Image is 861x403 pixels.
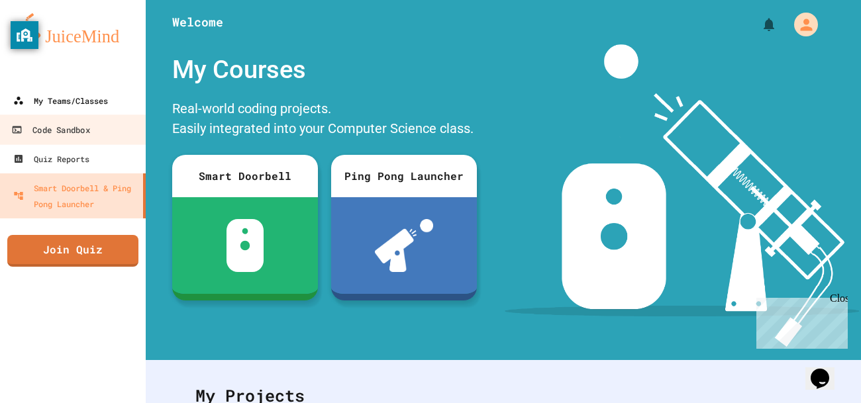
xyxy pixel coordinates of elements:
div: Real-world coding projects. Easily integrated into your Computer Science class. [166,95,483,145]
div: Ping Pong Launcher [331,155,477,197]
div: Code Sandbox [11,122,89,138]
div: Smart Doorbell & Ping Pong Launcher [13,180,138,212]
div: Quiz Reports [13,151,89,167]
iframe: chat widget [805,350,848,390]
a: Join Quiz [7,235,138,267]
div: My Teams/Classes [13,93,108,109]
div: My Account [780,9,821,40]
img: banner-image-my-projects.png [505,44,860,347]
div: Chat with us now!Close [5,5,91,84]
iframe: chat widget [751,292,848,349]
div: My Notifications [736,13,780,36]
img: sdb-white.svg [227,219,264,272]
img: ppl-with-ball.png [375,219,434,272]
div: Smart Doorbell [172,155,318,197]
img: logo-orange.svg [13,13,132,48]
button: privacy banner [11,21,38,49]
div: My Courses [166,44,483,95]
